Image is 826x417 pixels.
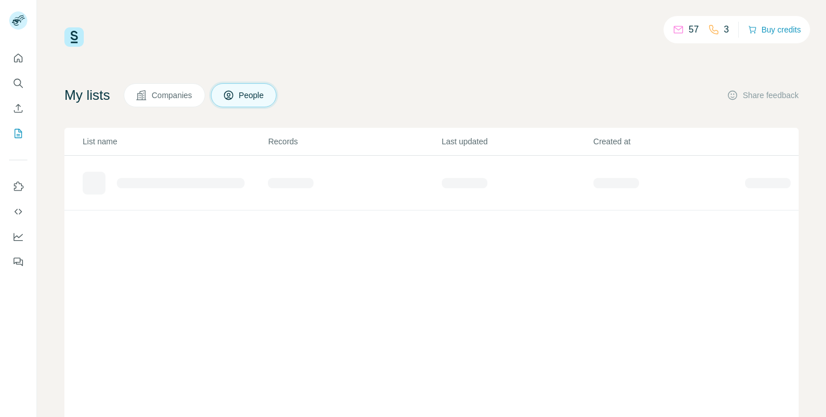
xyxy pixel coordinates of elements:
[239,90,265,101] span: People
[64,27,84,47] img: Surfe Logo
[727,90,799,101] button: Share feedback
[9,73,27,94] button: Search
[9,48,27,68] button: Quick start
[64,86,110,104] h4: My lists
[9,176,27,197] button: Use Surfe on LinkedIn
[9,123,27,144] button: My lists
[442,136,592,147] p: Last updated
[748,22,801,38] button: Buy credits
[83,136,267,147] p: List name
[268,136,440,147] p: Records
[9,98,27,119] button: Enrich CSV
[689,23,699,37] p: 57
[593,136,744,147] p: Created at
[152,90,193,101] span: Companies
[9,201,27,222] button: Use Surfe API
[9,226,27,247] button: Dashboard
[9,252,27,272] button: Feedback
[724,23,729,37] p: 3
